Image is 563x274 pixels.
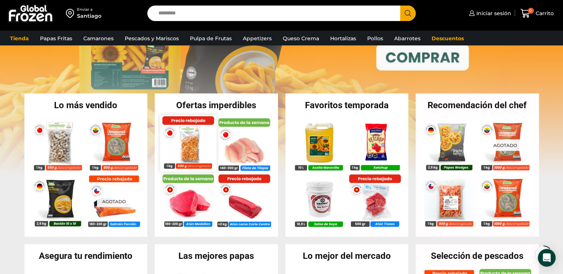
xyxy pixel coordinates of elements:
[155,251,278,260] h2: Las mejores papas
[6,31,33,45] a: Tienda
[519,5,556,22] a: 0 Carrito
[285,101,409,110] h2: Favoritos temporada
[36,31,76,45] a: Papas Fritas
[121,31,182,45] a: Pescados y Mariscos
[279,31,323,45] a: Queso Crema
[534,10,554,17] span: Carrito
[155,101,278,110] h2: Ofertas imperdibles
[528,8,534,14] span: 0
[363,31,387,45] a: Pollos
[391,31,424,45] a: Abarrotes
[416,251,539,260] h2: Selección de pescados
[239,31,275,45] a: Appetizers
[80,31,117,45] a: Camarones
[285,251,409,260] h2: Lo mejor del mercado
[186,31,235,45] a: Pulpa de Frutas
[24,101,148,110] h2: Lo más vendido
[97,196,131,207] p: Agotado
[77,7,101,12] div: Enviar a
[326,31,360,45] a: Hortalizas
[66,7,77,20] img: address-field-icon.svg
[467,6,511,21] a: Iniciar sesión
[77,12,101,20] div: Santiago
[428,31,468,45] a: Descuentos
[488,139,522,151] p: Agotado
[538,249,556,267] div: Open Intercom Messenger
[400,6,416,21] button: Search button
[416,101,539,110] h2: Recomendación del chef
[475,10,511,17] span: Iniciar sesión
[24,251,148,260] h2: Asegura tu rendimiento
